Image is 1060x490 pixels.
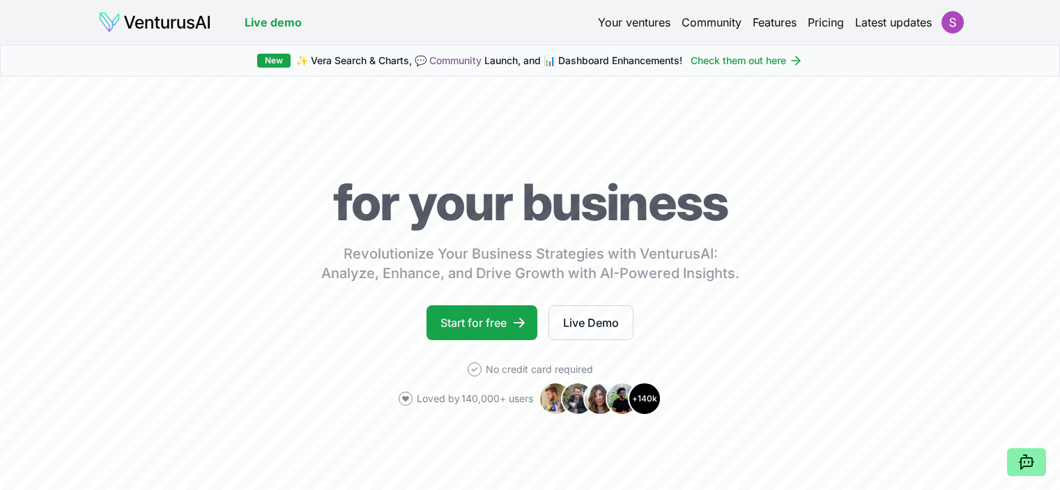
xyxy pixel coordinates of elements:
[427,305,537,340] a: Start for free
[296,54,682,68] span: ✨ Vera Search & Charts, 💬 Launch, and 📊 Dashboard Enhancements!
[98,11,211,33] img: logo
[682,14,742,31] a: Community
[561,382,594,415] img: Avatar 2
[855,14,932,31] a: Latest updates
[691,54,803,68] a: Check them out here
[753,14,797,31] a: Features
[598,14,670,31] a: Your ventures
[257,54,291,68] div: New
[548,305,633,340] a: Live Demo
[808,14,844,31] a: Pricing
[539,382,572,415] img: Avatar 1
[429,54,482,66] a: Community
[606,382,639,415] img: Avatar 4
[583,382,617,415] img: Avatar 3
[245,14,302,31] a: Live demo
[942,11,964,33] img: ACg8ocL2jVy225UQ9XGPHmyHeFFnEuzcNt3RggNsslju3-bTlFMO=s96-c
